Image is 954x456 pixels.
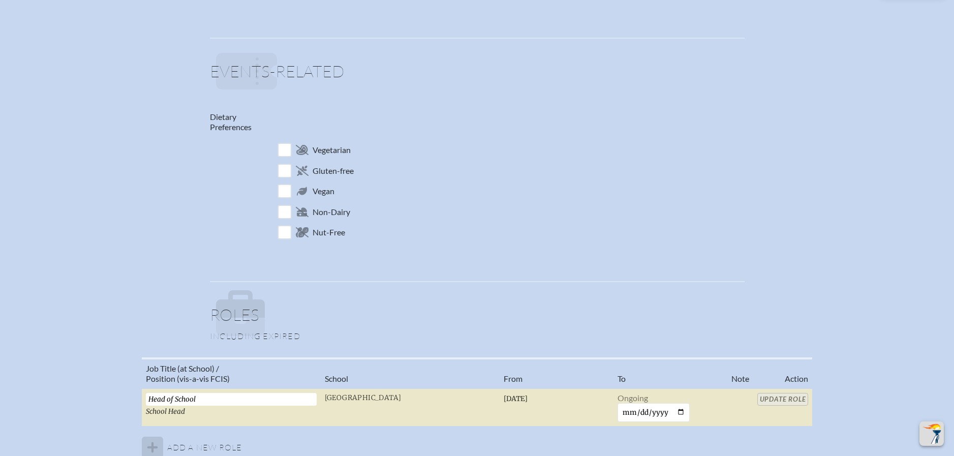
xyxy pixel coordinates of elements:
button: Scroll Top [919,421,944,446]
span: [DATE] [504,394,528,403]
span: Vegan [313,186,334,196]
img: To the top [921,423,942,444]
span: School Head [146,407,185,416]
th: Job Title (at School) / Position (vis-a-vis FCIS) [142,358,321,388]
h1: Events-related [210,63,745,87]
span: [GEOGRAPHIC_DATA] [325,393,402,402]
span: Vegetarian [313,145,351,155]
th: Action [753,358,813,388]
th: To [613,358,727,388]
p: Including expired [210,331,745,341]
input: Eg, Science Teacher, 5th Grade [146,393,317,406]
th: Note [727,358,753,388]
th: From [500,358,613,388]
span: Nut-Free [313,227,345,237]
label: Dietary Preferences [210,112,252,132]
th: School [321,358,500,388]
span: Gluten-free [313,166,354,176]
h1: Roles [210,307,745,331]
span: Ongoing [618,393,648,403]
span: Non-Dairy [313,207,350,217]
